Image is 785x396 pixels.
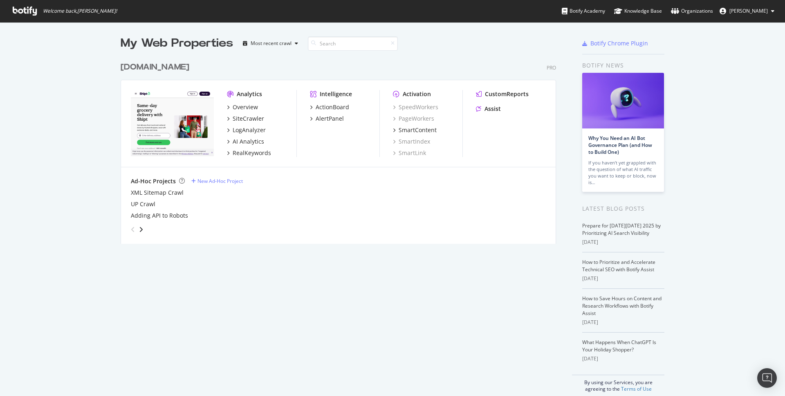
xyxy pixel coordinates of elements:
[233,126,266,134] div: LogAnalyzer
[233,149,271,157] div: RealKeywords
[121,61,193,73] a: [DOMAIN_NAME]
[757,368,777,388] div: Open Intercom Messenger
[614,7,662,15] div: Knowledge Base
[582,355,664,362] div: [DATE]
[197,178,243,184] div: New Ad-Hoc Project
[316,103,349,111] div: ActionBoard
[582,39,648,47] a: Botify Chrome Plugin
[131,90,214,156] img: www.shipt.com
[310,115,344,123] a: AlertPanel
[476,90,529,98] a: CustomReports
[308,36,398,51] input: Search
[131,200,155,208] a: UP Crawl
[43,8,117,14] span: Welcome back, [PERSON_NAME] !
[393,149,426,157] a: SmartLink
[393,126,437,134] a: SmartContent
[191,178,243,184] a: New Ad-Hoc Project
[572,375,664,392] div: By using our Services, you are agreeing to the
[476,105,501,113] a: Assist
[128,223,138,236] div: angle-left
[582,319,664,326] div: [DATE]
[582,295,662,317] a: How to Save Hours on Content and Research Workflows with Botify Assist
[582,222,661,236] a: Prepare for [DATE][DATE] 2025 by Prioritizing AI Search Visibility
[399,126,437,134] div: SmartContent
[582,204,664,213] div: Latest Blog Posts
[621,385,652,392] a: Terms of Use
[320,90,352,98] div: Intelligence
[582,73,664,128] img: Why You Need an AI Bot Governance Plan (and How to Build One)
[227,126,266,134] a: LogAnalyzer
[310,103,349,111] a: ActionBoard
[121,52,563,244] div: grid
[131,177,176,185] div: Ad-Hoc Projects
[240,37,301,50] button: Most recent crawl
[484,105,501,113] div: Assist
[590,39,648,47] div: Botify Chrome Plugin
[582,275,664,282] div: [DATE]
[588,135,652,155] a: Why You Need an AI Bot Governance Plan (and How to Build One)
[485,90,529,98] div: CustomReports
[393,115,434,123] a: PageWorkers
[582,239,664,246] div: [DATE]
[316,115,344,123] div: AlertPanel
[393,137,430,146] a: SmartIndex
[227,137,264,146] a: AI Analytics
[729,7,768,14] span: Lexi Berg
[138,225,144,234] div: angle-right
[121,35,233,52] div: My Web Properties
[713,4,781,18] button: [PERSON_NAME]
[227,115,264,123] a: SiteCrawler
[237,90,262,98] div: Analytics
[131,211,188,220] a: Adding API to Robots
[671,7,713,15] div: Organizations
[582,259,655,273] a: How to Prioritize and Accelerate Technical SEO with Botify Assist
[131,189,184,197] a: XML Sitemap Crawl
[227,149,271,157] a: RealKeywords
[562,7,605,15] div: Botify Academy
[121,61,189,73] div: [DOMAIN_NAME]
[233,137,264,146] div: AI Analytics
[393,103,438,111] a: SpeedWorkers
[588,160,658,186] div: If you haven’t yet grappled with the question of what AI traffic you want to keep or block, now is…
[233,103,258,111] div: Overview
[582,339,656,353] a: What Happens When ChatGPT Is Your Holiday Shopper?
[547,64,556,71] div: Pro
[403,90,431,98] div: Activation
[582,61,664,70] div: Botify news
[233,115,264,123] div: SiteCrawler
[251,41,292,46] div: Most recent crawl
[227,103,258,111] a: Overview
